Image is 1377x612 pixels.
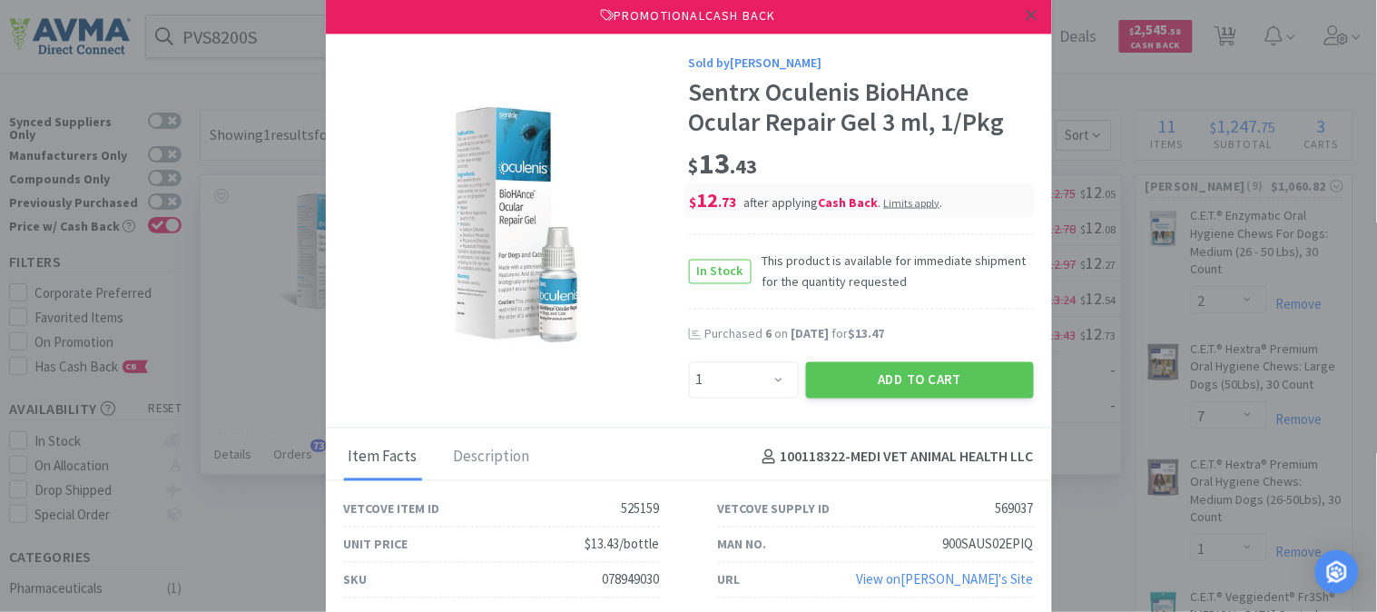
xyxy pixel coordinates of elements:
i: Cash Back [819,193,879,210]
span: 12 [690,186,737,212]
div: Sold by [PERSON_NAME] [689,53,1034,73]
div: 569037 [996,498,1034,519]
div: . [884,193,943,210]
div: Unit Price [344,534,408,554]
a: View on[PERSON_NAME]'s Site [857,570,1034,587]
div: Vetcove Item ID [344,498,440,518]
div: 078949030 [603,568,660,590]
button: Add to Cart [806,361,1034,398]
span: This product is available for immediate shipment for the quantity requested [752,252,1034,292]
div: Vetcove Supply ID [718,498,831,518]
div: Man No. [718,534,767,554]
span: $ [689,153,700,179]
div: $13.43/bottle [585,533,660,555]
span: Limits apply [884,195,940,209]
span: . 73 [719,192,737,210]
span: after applying . [744,193,943,210]
span: In Stock [690,261,751,283]
div: Item Facts [344,435,422,480]
span: [DATE] [792,326,830,342]
div: Open Intercom Messenger [1315,550,1359,594]
span: $ [690,192,697,210]
span: 13 [689,145,758,182]
span: $13.47 [849,326,885,342]
div: URL [718,569,741,589]
img: fb8465a0f8f44efe93f2b07684e1c763_569037.jpeg [398,107,634,343]
div: Description [449,435,535,480]
div: Sentrx Oculenis BioHAnce Ocular Repair Gel 3 ml, 1/Pkg [689,76,1034,137]
div: SKU [344,569,368,589]
div: 900SAUS02EPIQ [943,533,1034,555]
div: Purchased on for [705,326,1034,344]
h4: 100118322 - MEDI VET ANIMAL HEALTH LLC [755,446,1034,469]
span: . 43 [731,153,758,179]
span: 6 [766,326,772,342]
div: 525159 [622,498,660,519]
